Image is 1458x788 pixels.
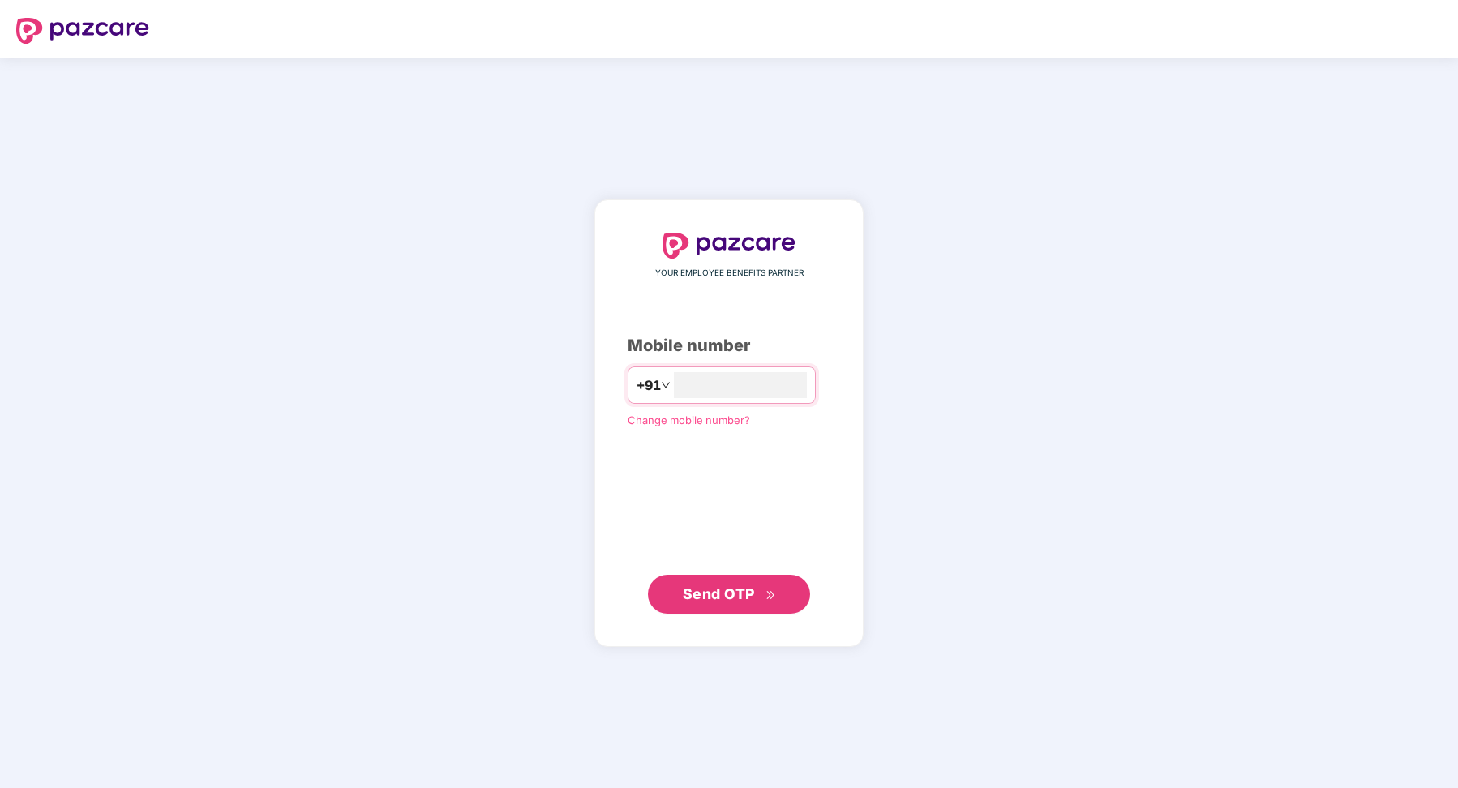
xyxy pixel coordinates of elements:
[661,380,671,390] span: down
[648,575,810,614] button: Send OTPdouble-right
[655,267,804,280] span: YOUR EMPLOYEE BENEFITS PARTNER
[628,413,750,426] a: Change mobile number?
[637,375,661,396] span: +91
[628,333,830,358] div: Mobile number
[16,18,149,44] img: logo
[663,233,795,259] img: logo
[683,585,755,602] span: Send OTP
[765,590,776,601] span: double-right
